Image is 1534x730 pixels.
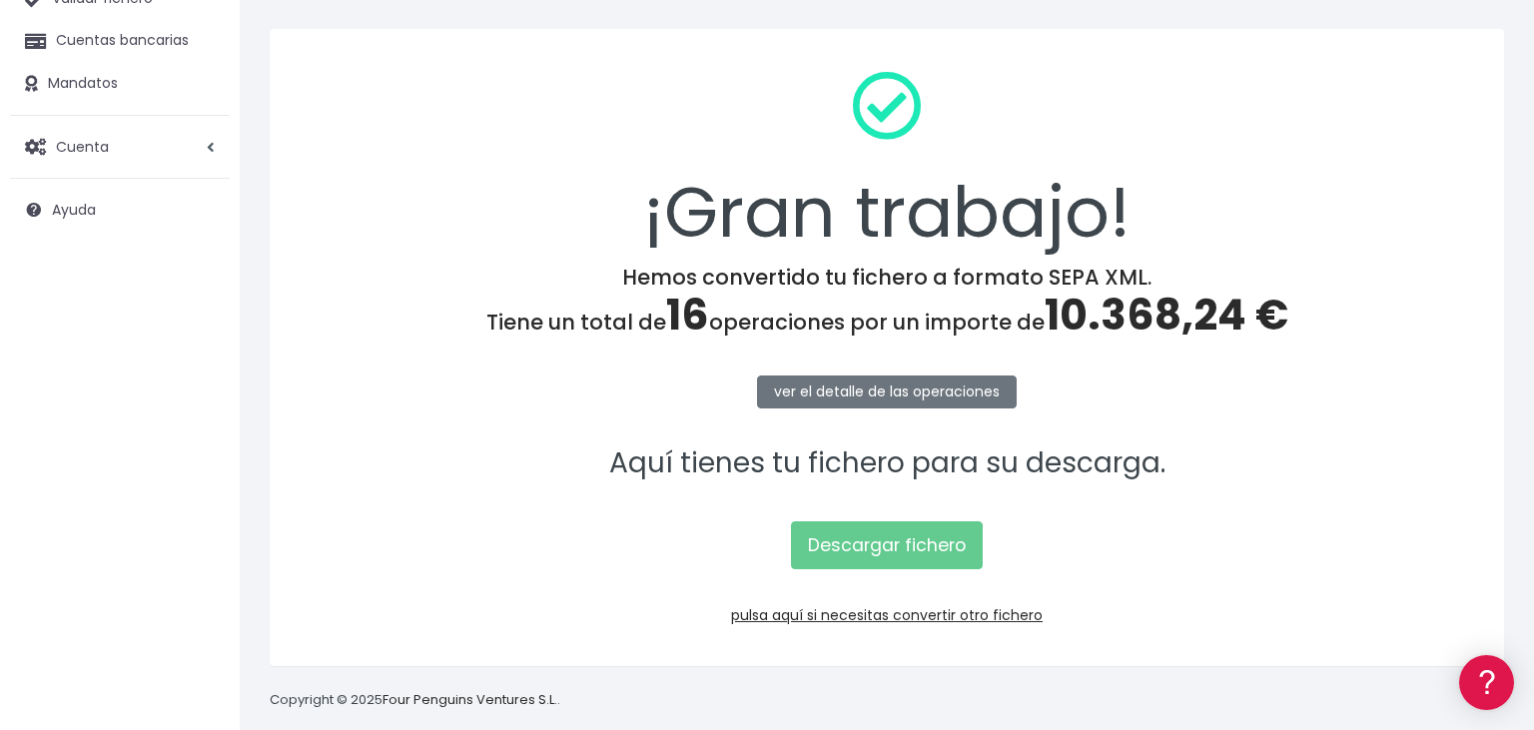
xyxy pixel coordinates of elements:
[296,55,1478,265] div: ¡Gran trabajo!
[296,441,1478,486] p: Aquí tienes tu fichero para su descarga.
[10,20,230,62] a: Cuentas bancarias
[20,284,380,315] a: Problemas habituales
[20,170,380,201] a: Información general
[731,605,1043,625] a: pulsa aquí si necesitas convertir otro fichero
[20,346,380,376] a: Perfiles de empresas
[1045,286,1288,345] span: 10.368,24 €
[20,315,380,346] a: Videotutoriales
[20,510,380,541] a: API
[20,396,380,415] div: Facturación
[10,126,230,168] a: Cuenta
[666,286,709,345] span: 16
[20,139,380,158] div: Información general
[20,534,380,569] button: Contáctanos
[20,221,380,240] div: Convertir ficheros
[10,189,230,231] a: Ayuda
[56,136,109,156] span: Cuenta
[20,253,380,284] a: Formatos
[296,265,1478,341] h4: Hemos convertido tu fichero a formato SEPA XML. Tiene un total de operaciones por un importe de
[270,690,560,711] p: Copyright © 2025 .
[20,479,380,498] div: Programadores
[757,375,1017,408] a: ver el detalle de las operaciones
[20,428,380,459] a: General
[275,575,384,594] a: POWERED BY ENCHANT
[383,690,557,709] a: Four Penguins Ventures S.L.
[10,63,230,105] a: Mandatos
[52,200,96,220] span: Ayuda
[791,521,983,569] a: Descargar fichero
